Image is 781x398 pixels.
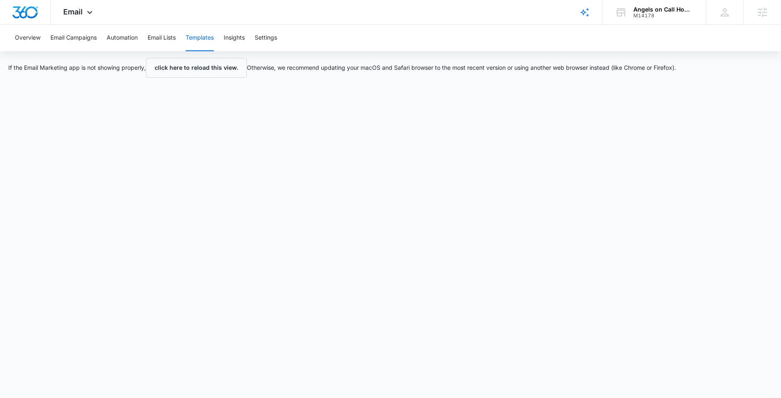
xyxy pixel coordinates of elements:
[8,58,676,78] p: If the Email Marketing app is not showing properly, Otherwise, we recommend updating your macOS a...
[63,7,83,16] span: Email
[50,25,97,51] button: Email Campaigns
[15,25,41,51] button: Overview
[255,25,277,51] button: Settings
[107,25,138,51] button: Automation
[148,25,176,51] button: Email Lists
[186,25,214,51] button: Templates
[633,6,694,13] div: account name
[224,25,245,51] button: Insights
[633,13,694,19] div: account id
[146,58,247,78] button: click here to reload this view.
